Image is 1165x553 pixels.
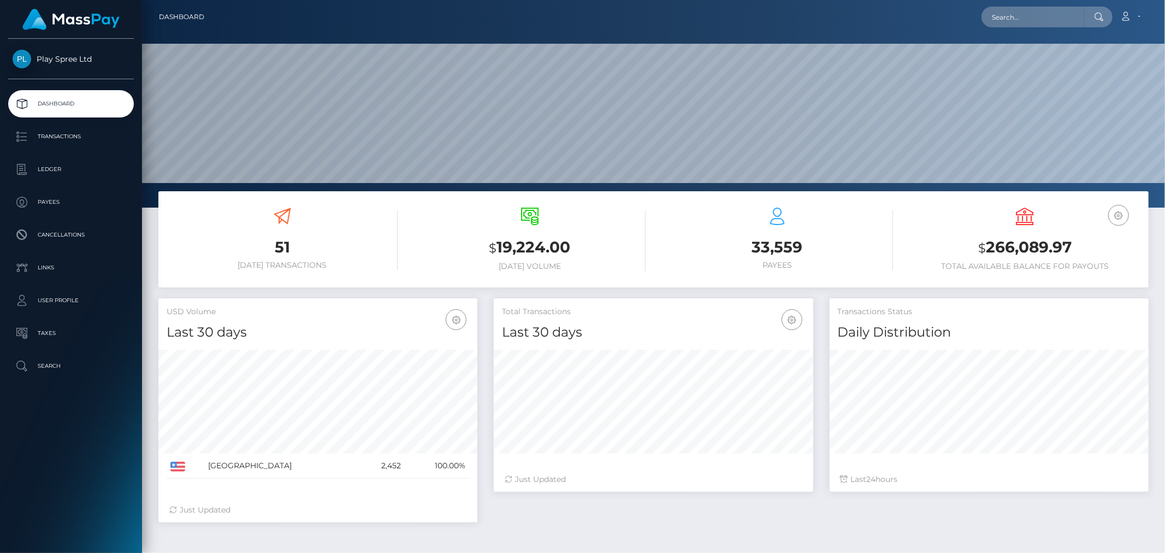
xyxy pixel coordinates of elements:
h6: Payees [662,261,893,270]
h3: 266,089.97 [909,237,1140,259]
h5: Transactions Status [838,307,1140,317]
p: Transactions [13,128,129,145]
a: Payees [8,189,134,216]
h5: USD Volume [167,307,469,317]
td: 2,452 [359,454,405,479]
td: 100.00% [405,454,469,479]
img: US.png [170,462,185,472]
p: Dashboard [13,96,129,112]
h5: Total Transactions [502,307,805,317]
p: Taxes [13,325,129,342]
div: Last hours [841,474,1138,485]
h4: Last 30 days [502,323,805,342]
p: Cancellations [13,227,129,243]
a: Dashboard [8,90,134,117]
h3: 33,559 [662,237,893,258]
h3: 51 [167,237,398,258]
span: 24 [867,474,876,484]
a: Links [8,254,134,281]
p: User Profile [13,292,129,309]
small: $ [489,240,496,256]
div: Just Updated [169,504,466,516]
input: Search... [981,7,1084,27]
a: Taxes [8,320,134,347]
h6: [DATE] Volume [414,262,645,271]
p: Payees [13,194,129,210]
div: Just Updated [505,474,802,485]
a: Search [8,352,134,380]
a: Ledger [8,156,134,183]
p: Ledger [13,161,129,178]
h6: Total Available Balance for Payouts [909,262,1140,271]
a: Transactions [8,123,134,150]
img: Play Spree Ltd [13,50,31,68]
h3: 19,224.00 [414,237,645,259]
h6: [DATE] Transactions [167,261,398,270]
p: Search [13,358,129,374]
h4: Daily Distribution [838,323,1140,342]
h4: Last 30 days [167,323,469,342]
p: Links [13,260,129,276]
td: [GEOGRAPHIC_DATA] [204,454,358,479]
img: MassPay Logo [22,9,120,30]
a: User Profile [8,287,134,314]
small: $ [978,240,986,256]
a: Cancellations [8,221,134,249]
a: Dashboard [159,5,204,28]
span: Play Spree Ltd [8,54,134,64]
